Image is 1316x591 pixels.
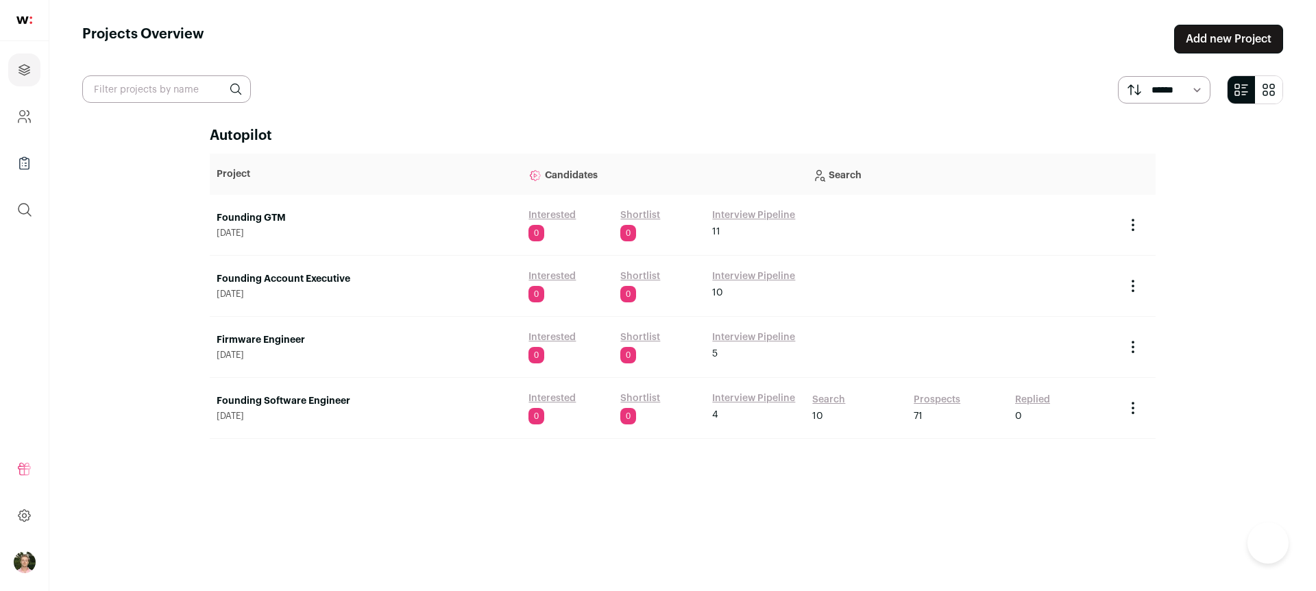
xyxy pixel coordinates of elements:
a: Add new Project [1174,25,1283,53]
p: Candidates [528,160,799,188]
a: Interview Pipeline [712,269,795,283]
button: Project Actions [1125,339,1141,355]
span: 0 [620,225,636,241]
a: Replied [1015,393,1050,407]
span: 0 [1015,409,1022,423]
iframe: Help Scout Beacon - Open [1247,522,1289,564]
input: Filter projects by name [82,75,251,103]
a: Shortlist [620,269,660,283]
a: Interview Pipeline [712,208,795,222]
img: wellfound-shorthand-0d5821cbd27db2630d0214b213865d53afaa358527fdda9d0ea32b1df1b89c2c.svg [16,16,32,24]
span: 0 [620,347,636,363]
span: 0 [620,408,636,424]
span: 71 [914,409,923,423]
h2: Autopilot [210,126,1156,145]
a: Interested [528,269,576,283]
img: 18664549-medium_jpg [14,551,36,573]
p: Search [812,160,1110,188]
a: Projects [8,53,40,86]
span: 0 [528,225,544,241]
a: Firmware Engineer [217,333,515,347]
button: Project Actions [1125,217,1141,233]
button: Open dropdown [14,551,36,573]
span: 4 [712,408,718,422]
span: 10 [812,409,823,423]
button: Project Actions [1125,400,1141,416]
a: Interested [528,208,576,222]
a: Prospects [914,393,960,407]
p: Project [217,167,515,181]
span: 5 [712,347,718,361]
span: 0 [620,286,636,302]
a: Search [812,393,845,407]
span: 0 [528,408,544,424]
span: [DATE] [217,289,515,300]
span: 11 [712,225,720,239]
span: 10 [712,286,723,300]
span: [DATE] [217,411,515,422]
button: Project Actions [1125,278,1141,294]
a: Shortlist [620,391,660,405]
a: Interested [528,330,576,344]
a: Company Lists [8,147,40,180]
a: Founding Software Engineer [217,394,515,408]
a: Interview Pipeline [712,391,795,405]
span: [DATE] [217,228,515,239]
span: 0 [528,286,544,302]
a: Shortlist [620,208,660,222]
a: Company and ATS Settings [8,100,40,133]
span: [DATE] [217,350,515,361]
a: Interview Pipeline [712,330,795,344]
a: Shortlist [620,330,660,344]
a: Interested [528,391,576,405]
a: Founding GTM [217,211,515,225]
span: 0 [528,347,544,363]
h1: Projects Overview [82,25,204,53]
a: Founding Account Executive [217,272,515,286]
